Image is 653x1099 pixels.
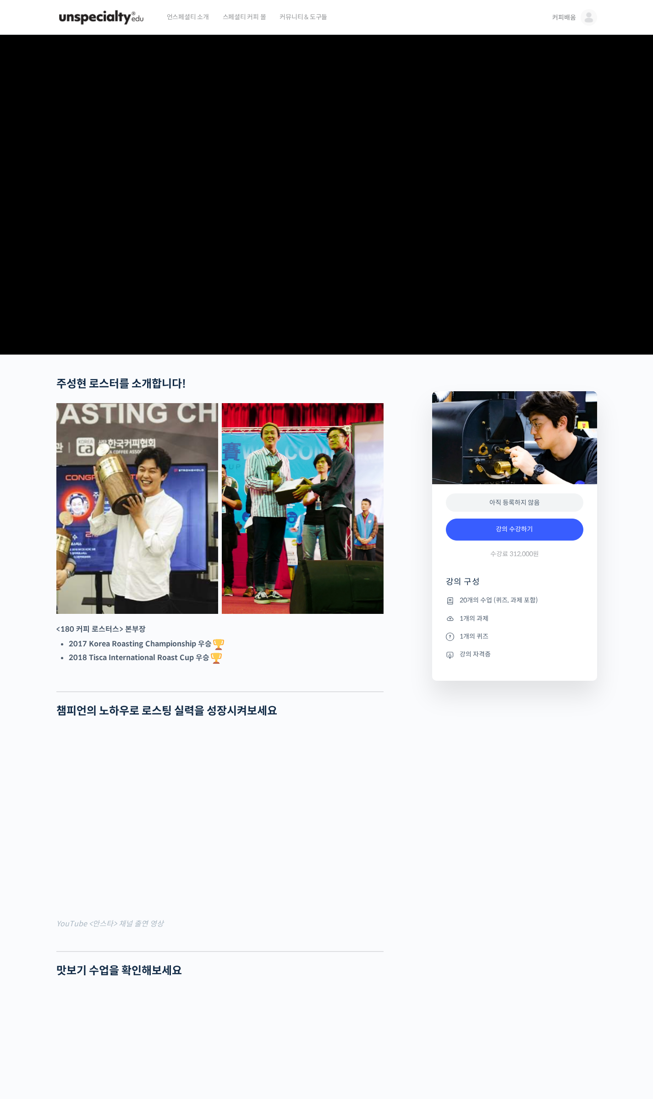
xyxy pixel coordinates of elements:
strong: 챔피언의 노하우로 로스팅 실력을 성장시켜보세요 [56,704,277,718]
span: YouTube <안스타> 채널 출연 영상 [56,919,164,929]
strong: 주성현 로스터를 소개합니다! [56,377,186,391]
a: 강의 수강하기 [446,519,583,541]
img: 🏆 [213,639,224,650]
iframe: 거의 모든 브랜드의 로스팅 머신을 써보고 느낀 것들 (180 커피 로스터스) [56,730,384,914]
li: 1개의 과제 [446,613,583,624]
strong: <180 커피 로스터스> 본부장 [56,624,146,634]
li: 20개의 수업 (퀴즈, 과제 포함) [446,595,583,606]
strong: 2017 Korea Roasting Championship 우승 [69,639,225,649]
strong: 2018 Tisca International Roast Cup 우승 [69,653,223,662]
img: 🏆 [211,653,222,664]
span: 커피배움 [552,13,576,22]
strong: 맛보기 수업을 확인해보세요 [56,964,182,978]
span: 수강료 312,000원 [490,550,539,558]
h4: 강의 구성 [446,576,583,595]
div: 아직 등록하지 않음 [446,493,583,512]
li: 1개의 퀴즈 [446,631,583,642]
li: 강의 자격증 [446,649,583,660]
